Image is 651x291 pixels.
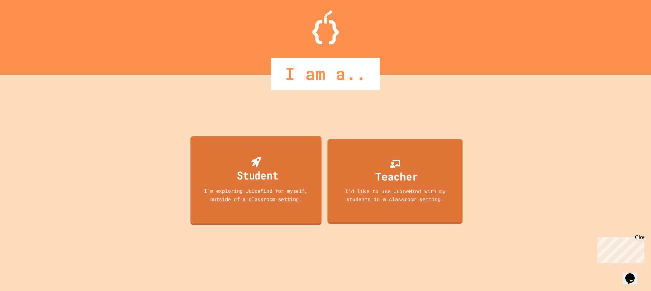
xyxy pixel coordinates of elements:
div: I am a.. [271,58,380,90]
div: I'm exploring JuiceMind for myself, outside of a classroom setting. [197,187,315,203]
div: Teacher [375,169,418,184]
div: Chat with us now!Close [3,3,47,43]
img: Logo.svg [312,10,339,44]
div: I'd like to use JuiceMind with my students in a classroom setting. [334,187,456,203]
iframe: chat widget [595,234,644,263]
div: Student [237,167,278,183]
iframe: chat widget [623,264,644,284]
